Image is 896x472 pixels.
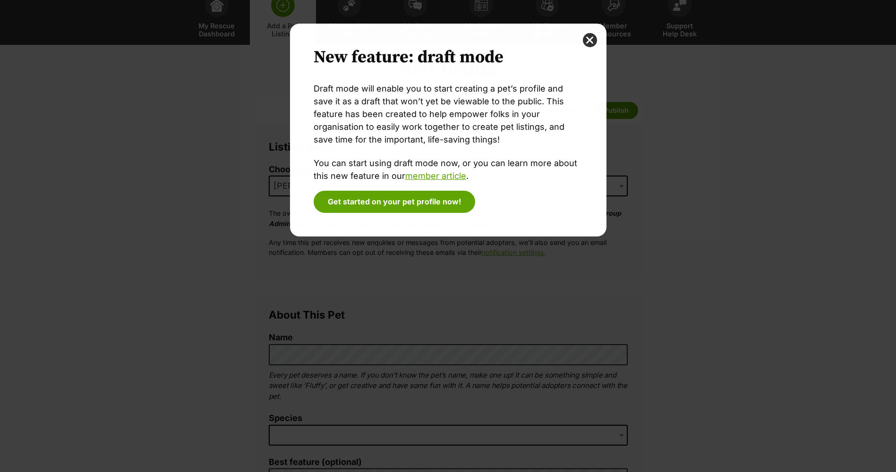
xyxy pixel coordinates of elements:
p: Draft mode will enable you to start creating a pet’s profile and save it as a draft that won’t ye... [314,82,583,146]
button: close [583,33,597,47]
h2: New feature: draft mode [314,47,583,68]
button: Get started on your pet profile now! [314,191,475,212]
p: You can start using draft mode now, or you can learn more about this new feature in our . [314,157,583,182]
a: member article [405,171,466,181]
